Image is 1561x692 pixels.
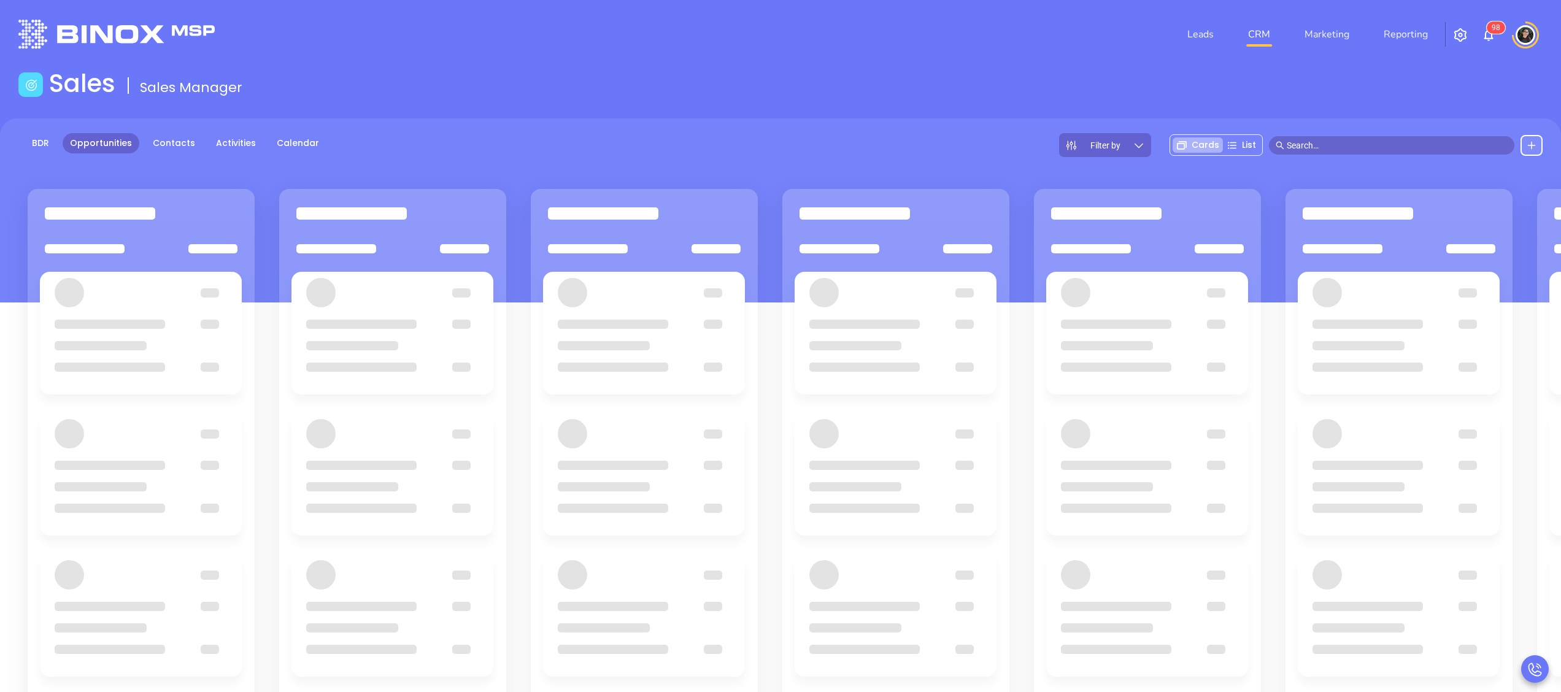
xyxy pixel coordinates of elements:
a: Opportunities [63,133,139,153]
span: List [1242,139,1256,152]
a: Reporting [1379,22,1433,47]
span: Cards [1192,139,1219,152]
sup: 98 [1487,21,1505,34]
a: Activities [209,133,263,153]
a: Calendar [269,133,326,153]
span: search [1276,141,1284,150]
img: iconNotification [1481,28,1496,42]
img: logo [18,20,215,48]
input: Search… [1287,139,1508,152]
a: Leads [1182,22,1219,47]
span: 9 [1492,23,1496,32]
img: user [1516,25,1535,45]
a: Marketing [1300,22,1354,47]
span: Filter by [1090,141,1120,150]
a: Contacts [145,133,202,153]
a: BDR [25,133,56,153]
span: Sales Manager [140,78,242,97]
a: CRM [1243,22,1275,47]
h1: Sales [49,69,115,98]
img: iconSetting [1453,28,1468,42]
span: 8 [1496,23,1500,32]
